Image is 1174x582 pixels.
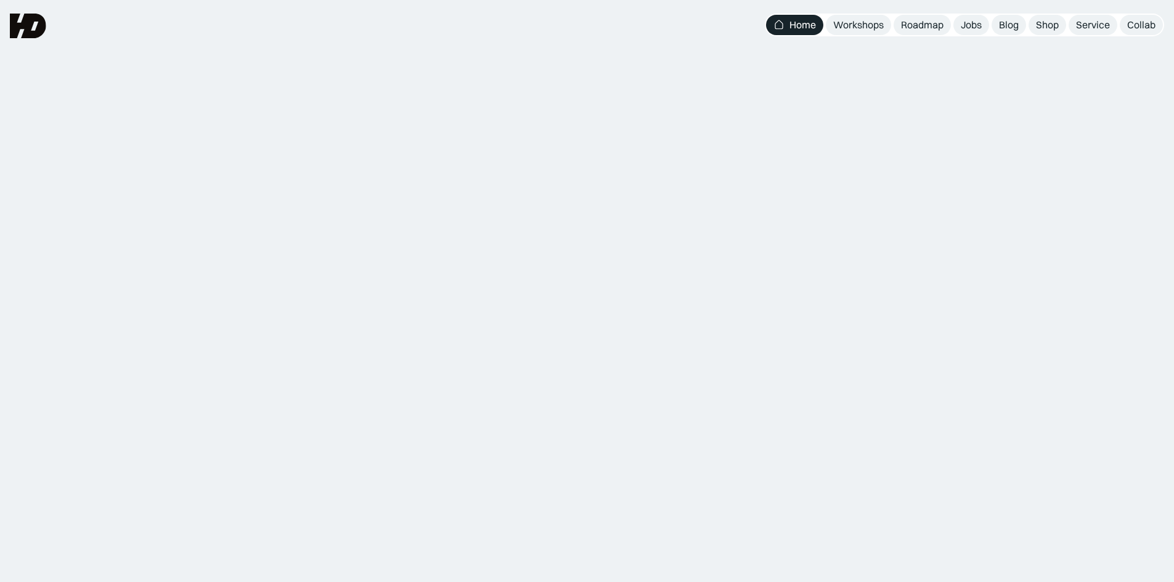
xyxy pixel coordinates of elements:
[894,15,951,35] a: Roadmap
[1120,15,1163,35] a: Collab
[587,358,609,370] span: 50k+
[766,15,823,35] a: Home
[598,147,626,206] span: &
[365,226,809,264] div: Bangun karir UIUX tanpa gelar formal? Yas disini mulainya. Pelajari teori desain hingga practical...
[833,18,884,31] div: Workshops
[901,18,944,31] div: Roadmap
[953,15,989,35] a: Jobs
[1029,15,1066,35] a: Shop
[1127,18,1156,31] div: Collab
[334,147,442,206] span: UIUX
[1069,15,1117,35] a: Service
[789,18,816,31] div: Home
[992,15,1026,35] a: Blog
[1036,18,1059,31] div: Shop
[961,18,982,31] div: Jobs
[1076,18,1110,31] div: Service
[826,15,891,35] a: Workshops
[823,493,885,503] div: WHO’S HIRING?
[521,358,653,371] div: Dipercaya oleh designers
[334,86,840,206] div: Komunitas belajar Design Research
[999,18,1019,31] div: Blog
[858,521,935,534] div: Lihat loker desain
